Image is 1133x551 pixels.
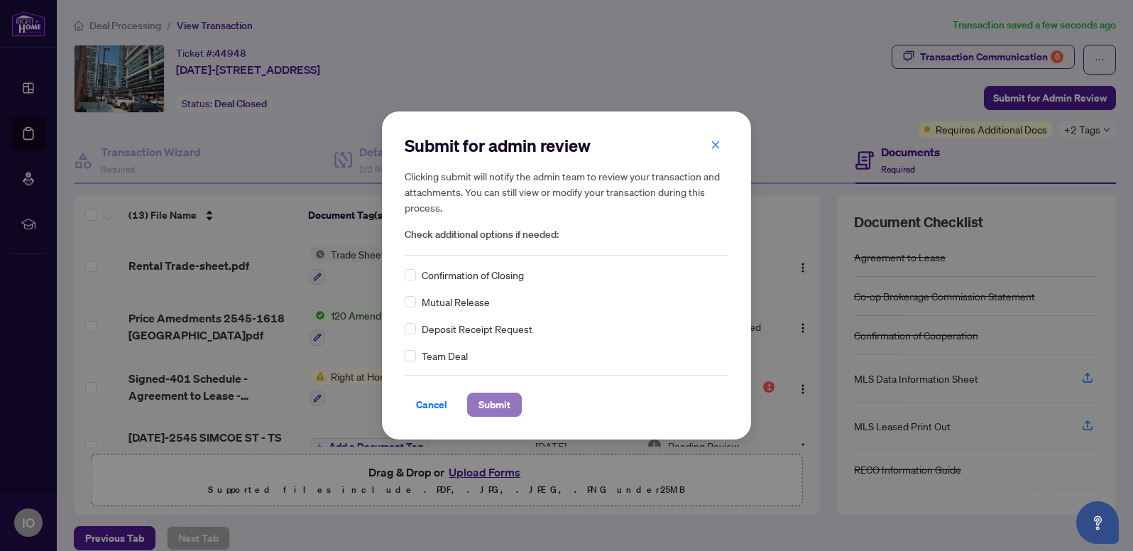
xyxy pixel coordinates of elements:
[422,321,532,337] span: Deposit Receipt Request
[416,393,447,416] span: Cancel
[711,140,721,150] span: close
[405,134,728,157] h2: Submit for admin review
[422,348,468,364] span: Team Deal
[478,393,510,416] span: Submit
[405,393,459,417] button: Cancel
[1076,501,1119,544] button: Open asap
[422,267,524,283] span: Confirmation of Closing
[405,227,728,243] span: Check additional options if needed:
[422,294,490,310] span: Mutual Release
[467,393,522,417] button: Submit
[405,168,728,215] h5: Clicking submit will notify the admin team to review your transaction and attachments. You can st...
